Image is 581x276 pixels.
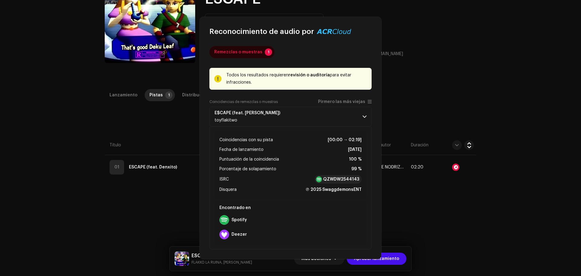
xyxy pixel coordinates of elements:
[219,156,279,163] span: Puntuación de la coincidencia
[219,176,229,183] span: ISRC
[231,232,247,237] strong: Deezer
[288,73,330,77] strong: revisión o auditoría
[348,146,362,153] strong: [DATE]
[215,111,280,115] strong: E$CAPE (feat. [PERSON_NAME])
[351,165,362,173] strong: 99 %
[219,165,276,173] span: Porcentaje de solapamiento
[219,146,264,153] span: Fecha de lanzamiento
[215,118,237,122] span: toyflakitwo
[318,100,365,104] span: Pirmero las más viejas
[209,27,314,36] span: Reconocimiento de audio por
[209,99,278,104] label: Coincidencias de remezclas o muestras
[226,71,367,86] div: Todos los resultados requieren para evitar infracciones.
[215,111,287,115] span: E$CAPE (feat. Denxito)
[219,136,273,144] span: Coincidencias con su pista
[209,107,372,127] p-accordion-header: E$CAPE (feat. [PERSON_NAME])toyflakitwo
[265,48,272,56] p-badge: 1
[328,136,362,144] strong: [00:00 → 02:19]
[323,176,359,182] strong: QZWDW2544143
[217,203,364,213] div: Encontrado en
[318,99,372,104] p-togglebutton: Pirmero las más viejas
[209,127,372,249] p-accordion-content: E$CAPE (feat. [PERSON_NAME])toyflakitwo
[349,156,362,163] strong: 100 %
[231,218,247,222] strong: Spotify
[305,186,362,193] strong: ℗ 2025 SwaggdemonsENT
[214,46,262,58] div: Remezclas o muestras
[219,186,237,193] span: Disquera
